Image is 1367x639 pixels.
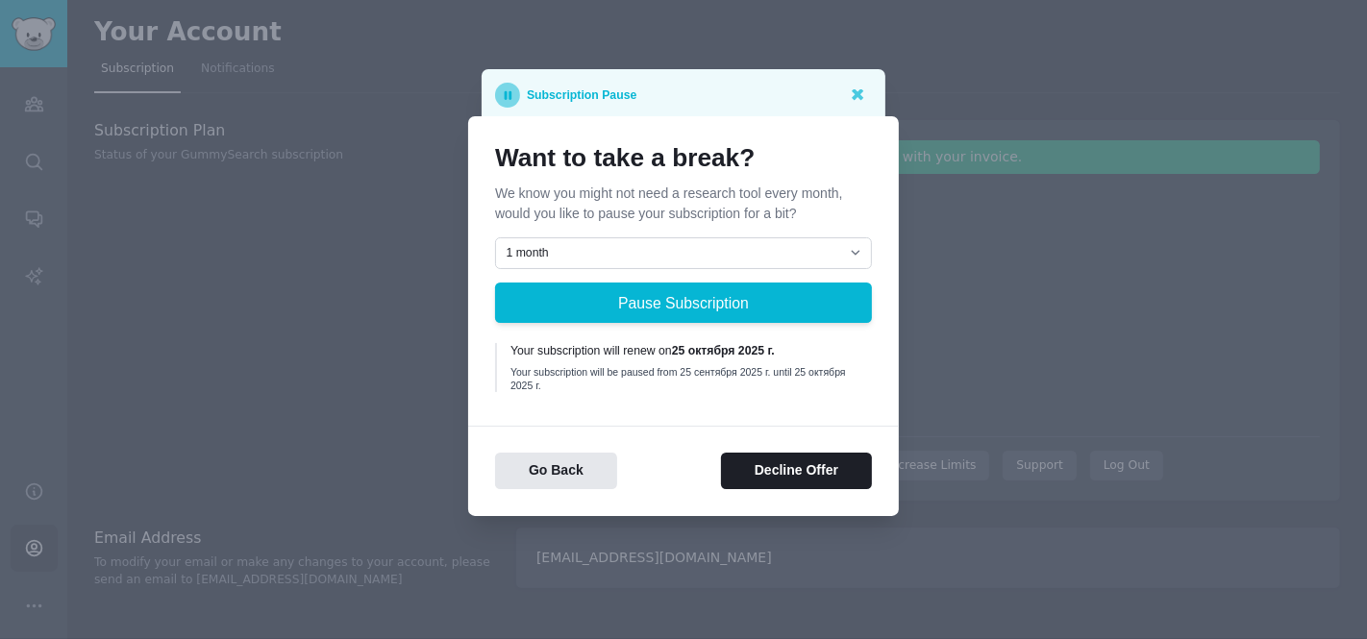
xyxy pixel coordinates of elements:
[510,365,858,392] div: Your subscription will be paused from 25 сентября 2025 г. until 25 октября 2025 г.
[510,343,858,360] div: Your subscription will renew on
[495,184,872,224] p: We know you might not need a research tool every month, would you like to pause your subscription...
[495,283,872,323] button: Pause Subscription
[495,143,872,174] h1: Want to take a break?
[527,83,636,108] p: Subscription Pause
[495,453,617,490] button: Go Back
[721,453,872,490] button: Decline Offer
[672,344,775,357] b: 25 октября 2025 г.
